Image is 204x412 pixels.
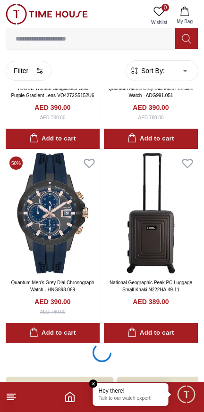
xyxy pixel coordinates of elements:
[6,129,100,149] button: Add to cart
[34,103,70,112] h4: AED 390.00
[40,114,66,121] div: AED 780.00
[40,308,66,315] div: AED 780.00
[139,66,165,75] span: Sort By:
[99,387,163,395] div: Hey there!
[64,391,76,403] a: Home
[173,18,196,25] span: My Bag
[127,133,174,144] div: Add to cart
[147,19,171,26] span: Wishlist
[9,157,23,170] span: 50 %
[161,4,169,11] span: 0
[127,328,174,338] div: Add to cart
[34,297,70,306] h4: AED 390.00
[176,384,197,405] div: Chat Widget
[6,153,100,273] img: Quantum Men's Grey Dial Chronograph Watch - HNG893.069
[104,323,198,343] button: Add to cart
[130,66,165,75] button: Sort By:
[11,280,94,292] a: Quantum Men's Grey Dial Chronograph Watch - HNG893.069
[133,297,169,306] h4: AED 389.00
[89,379,98,388] em: Close tooltip
[110,280,192,292] a: National Geographic Peak PC Luggage Small Khaki N222HA.49.11
[6,4,88,25] img: ...
[29,133,76,144] div: Add to cart
[6,323,100,343] button: Add to cart
[29,328,76,338] div: Add to cart
[171,4,198,28] button: My Bag
[104,129,198,149] button: Add to cart
[104,153,198,273] img: National Geographic Peak PC Luggage Small Khaki N222HA.49.11
[147,4,171,28] a: 0Wishlist
[138,114,164,121] div: AED 780.00
[6,61,51,81] button: Filter
[99,396,163,402] p: Talk to our watch expert!
[133,103,169,112] h4: AED 390.00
